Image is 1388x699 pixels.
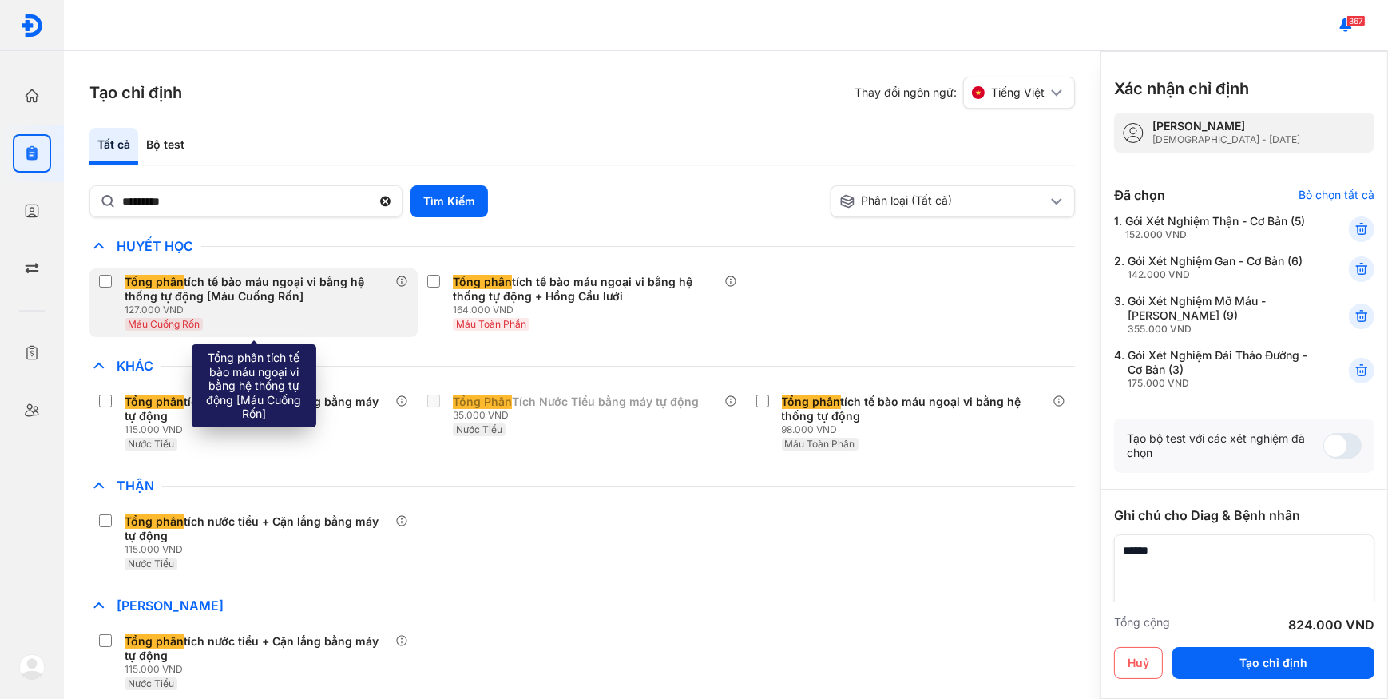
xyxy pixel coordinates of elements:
[1346,15,1366,26] span: 367
[1128,268,1303,281] div: 142.000 VND
[1114,185,1165,205] div: Đã chọn
[453,275,717,304] div: tích tế bào máu ngoại vi bằng hệ thống tự động + Hồng Cầu lưới
[109,238,201,254] span: Huyết Học
[128,558,174,570] span: Nước Tiểu
[453,304,724,316] div: 164.000 VND
[1125,228,1305,241] div: 152.000 VND
[125,663,395,676] div: 115.000 VND
[125,304,395,316] div: 127.000 VND
[1128,254,1303,281] div: Gói Xét Nghiệm Gan - Cơ Bản (6)
[125,634,389,663] div: tích nước tiểu + Cặn lắng bằng máy tự động
[1152,133,1300,146] div: [DEMOGRAPHIC_DATA] - [DATE]
[453,395,512,409] span: Tổng Phân
[1128,294,1310,336] div: Gói Xét Nghiệm Mỡ Máu - [PERSON_NAME] (9)
[453,409,705,422] div: 35.000 VND
[125,275,184,289] span: Tổng phân
[1114,647,1163,679] button: Huỷ
[89,128,138,165] div: Tất cả
[125,543,395,556] div: 115.000 VND
[1127,431,1323,460] div: Tạo bộ test với các xét nghiệm đã chọn
[456,423,502,435] span: Nước Tiểu
[128,438,174,450] span: Nước Tiểu
[125,423,395,436] div: 115.000 VND
[138,128,192,165] div: Bộ test
[1288,615,1374,634] div: 824.000 VND
[782,395,841,409] span: Tổng phân
[456,318,526,330] span: Máu Toàn Phần
[20,14,44,38] img: logo
[1114,294,1310,336] div: 3.
[1152,119,1300,133] div: [PERSON_NAME]
[89,81,182,104] h3: Tạo chỉ định
[125,514,389,543] div: tích nước tiểu + Cặn lắng bằng máy tự động
[109,358,161,374] span: Khác
[1114,348,1310,390] div: 4.
[1128,323,1310,336] div: 355.000 VND
[782,395,1046,423] div: tích tế bào máu ngoại vi bằng hệ thống tự động
[1128,377,1310,390] div: 175.000 VND
[125,275,389,304] div: tích tế bào máu ngoại vi bằng hệ thống tự động [Máu Cuống Rốn]
[785,438,855,450] span: Máu Toàn Phần
[125,514,184,529] span: Tổng phân
[1114,506,1374,525] div: Ghi chú cho Diag & Bệnh nhân
[839,193,1048,209] div: Phân loại (Tất cả)
[19,654,45,680] img: logo
[125,395,184,409] span: Tổng phân
[1114,254,1310,281] div: 2.
[1114,214,1310,241] div: 1.
[410,185,488,217] button: Tìm Kiếm
[1125,214,1305,241] div: Gói Xét Nghiệm Thận - Cơ Bản (5)
[782,423,1053,436] div: 98.000 VND
[1114,77,1249,100] h3: Xác nhận chỉ định
[1172,647,1374,679] button: Tạo chỉ định
[1128,348,1310,390] div: Gói Xét Nghiệm Đái Tháo Đường - Cơ Bản (3)
[125,395,389,423] div: tích nước tiểu + Cặn lắng bằng máy tự động
[991,85,1045,100] span: Tiếng Việt
[1299,188,1374,202] div: Bỏ chọn tất cả
[855,77,1075,109] div: Thay đổi ngôn ngữ:
[453,275,512,289] span: Tổng phân
[109,598,232,614] span: [PERSON_NAME]
[109,478,162,494] span: Thận
[125,634,184,649] span: Tổng phân
[453,395,699,409] div: Tích Nước Tiểu bằng máy tự động
[1114,615,1170,634] div: Tổng cộng
[128,318,200,330] span: Máu Cuống Rốn
[128,677,174,689] span: Nước Tiểu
